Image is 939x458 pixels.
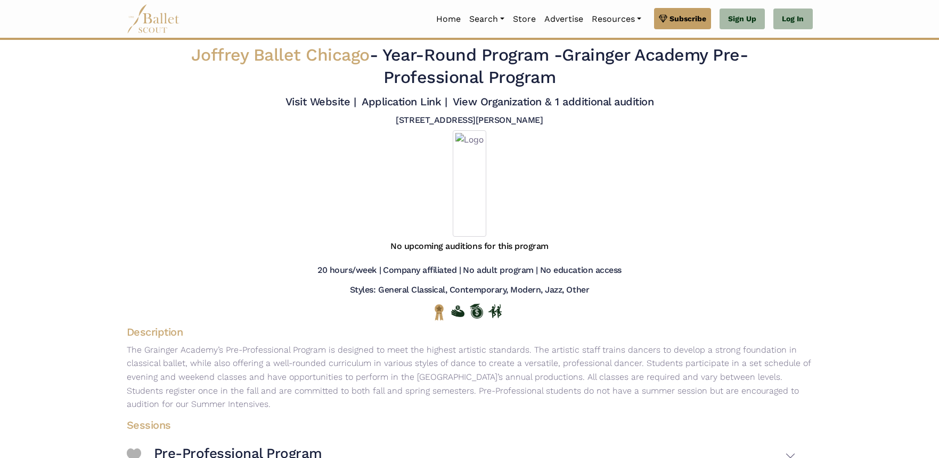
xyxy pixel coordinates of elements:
[720,9,765,30] a: Sign Up
[432,304,446,320] img: National
[488,304,502,318] img: In Person
[540,8,587,30] a: Advertise
[317,265,381,276] h5: 20 hours/week |
[451,305,464,317] img: Offers Financial Aid
[540,265,622,276] h5: No education access
[383,265,461,276] h5: Company affiliated |
[773,9,812,30] a: Log In
[118,343,821,411] p: The Grainger Academy’s Pre-Professional Program is designed to meet the highest artistic standard...
[432,8,465,30] a: Home
[654,8,711,29] a: Subscribe
[669,13,706,24] span: Subscribe
[350,285,589,296] h5: Styles: General Classical, Contemporary, Modern, Jazz, Other
[509,8,540,30] a: Store
[587,8,646,30] a: Resources
[659,13,667,24] img: gem.svg
[463,265,537,276] h5: No adult program |
[118,418,804,432] h4: Sessions
[382,45,562,65] span: Year-Round Program -
[118,325,821,339] h4: Description
[470,304,483,319] img: Offers Scholarship
[453,130,486,237] img: Logo
[390,241,549,252] h5: No upcoming auditions for this program
[285,95,356,108] a: Visit Website |
[396,115,543,126] h5: [STREET_ADDRESS][PERSON_NAME]
[185,44,754,88] h2: - Grainger Academy Pre-Professional Program
[362,95,447,108] a: Application Link |
[191,45,370,65] span: Joffrey Ballet Chicago
[465,8,509,30] a: Search
[453,95,654,108] a: View Organization & 1 additional audition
